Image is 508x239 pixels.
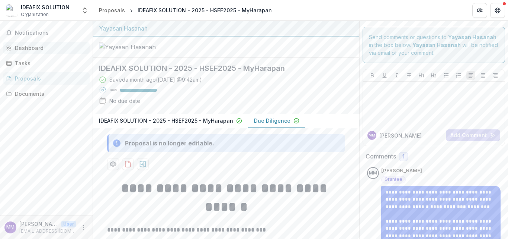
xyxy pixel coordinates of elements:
div: Documents [15,90,84,98]
img: Yayasan Hasanah [99,43,173,51]
button: Get Help [490,3,505,18]
img: IDEAFIX SOLUTION [6,4,18,16]
div: Proposals [99,6,125,14]
nav: breadcrumb [96,5,275,16]
div: Tasks [15,59,84,67]
button: download-proposal [122,158,134,170]
h2: Comments [366,153,396,160]
button: Ordered List [454,71,463,80]
div: Proposal is no longer editable. [125,139,214,148]
button: Heading 2 [429,71,438,80]
p: [PERSON_NAME] [379,132,422,139]
p: IDEAFIX SOLUTION - 2025 - HSEF2025 - MyHarapan [99,117,233,125]
button: Align Left [466,71,475,80]
button: Underline [380,71,389,80]
a: Documents [3,88,90,100]
span: Grantee [385,177,402,182]
div: Dashboard [15,44,84,52]
div: Send comments or questions to in the box below. will be notified via email of your comment. [363,27,505,63]
strong: Yayasan Hasanah [412,42,461,48]
div: Muhammad Zakiran Mahmud [6,225,15,230]
a: Proposals [3,72,90,85]
p: [EMAIL_ADDRESS][DOMAIN_NAME] [19,228,76,235]
strong: Yayasan Hasanah [448,34,496,40]
button: Partners [472,3,487,18]
button: Notifications [3,27,90,39]
button: Bullet List [442,71,451,80]
p: 100 % [109,88,117,93]
span: Organization [21,11,49,18]
button: Align Right [491,71,500,80]
button: Strike [405,71,414,80]
h2: IDEAFIX SOLUTION - 2025 - HSEF2025 - MyHarapan [99,64,341,73]
button: More [79,223,88,232]
button: Open entity switcher [80,3,90,18]
div: Yayasan Hasanah [99,24,353,33]
p: User [61,221,76,227]
div: IDEAFIX SOLUTION [21,3,70,11]
p: [PERSON_NAME] [381,167,422,174]
div: No due date [109,97,140,105]
button: Align Center [479,71,488,80]
span: Notifications [15,30,87,36]
div: Saved a month ago ( [DATE] @ 9:42am ) [109,76,202,84]
button: Italicize [392,71,401,80]
a: Tasks [3,57,90,69]
p: [PERSON_NAME] [19,220,58,228]
div: Muhammad Zakiran Mahmud [369,171,377,176]
a: Dashboard [3,42,90,54]
button: Preview d6eceefe-4341-432d-87e9-0f9c3ce720a7-1.pdf [107,158,119,170]
button: Heading 1 [417,71,426,80]
div: Proposals [15,75,84,82]
a: Proposals [96,5,128,16]
span: 1 [402,154,405,160]
button: download-proposal [137,158,149,170]
button: Add Comment [446,129,500,141]
div: IDEAFIX SOLUTION - 2025 - HSEF2025 - MyHarapan [138,6,272,14]
div: Muhammad Zakiran Mahmud [369,133,375,137]
button: Bold [368,71,377,80]
p: Due Diligence [254,117,290,125]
